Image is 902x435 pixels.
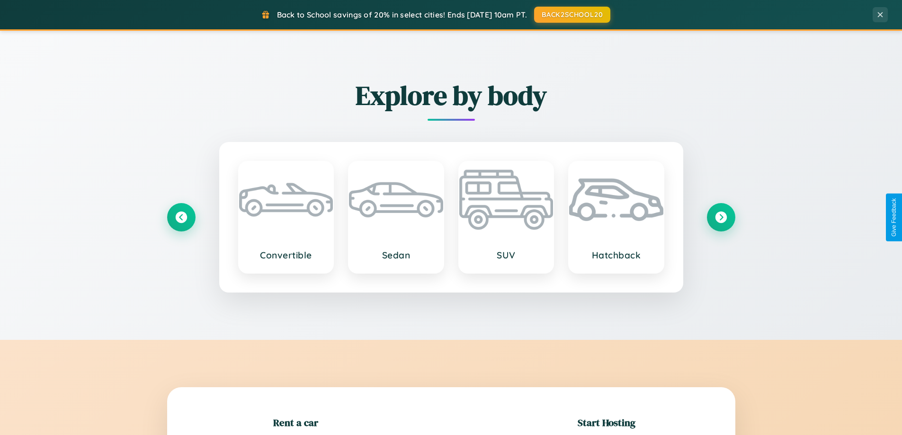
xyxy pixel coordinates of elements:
span: Back to School savings of 20% in select cities! Ends [DATE] 10am PT. [277,10,527,19]
button: BACK2SCHOOL20 [534,7,610,23]
h3: SUV [469,249,544,261]
h2: Start Hosting [578,416,635,429]
h2: Explore by body [167,77,735,114]
h3: Sedan [358,249,434,261]
h2: Rent a car [273,416,318,429]
h3: Convertible [249,249,324,261]
div: Give Feedback [891,198,897,237]
h3: Hatchback [579,249,654,261]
